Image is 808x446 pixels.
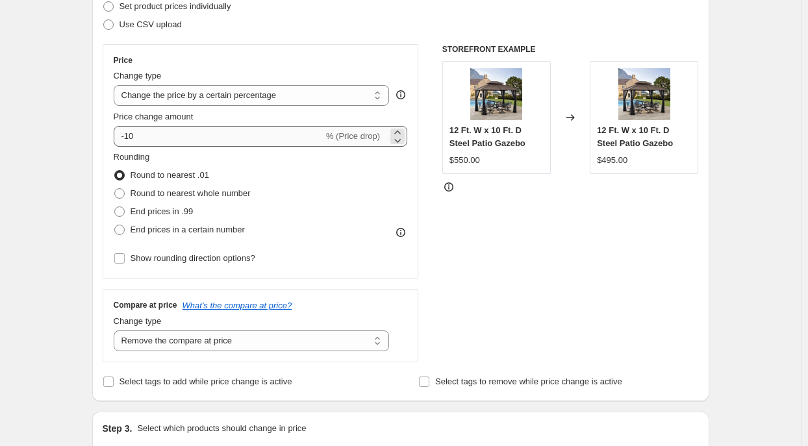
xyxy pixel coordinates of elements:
[114,126,323,147] input: -15
[597,154,627,167] div: $495.00
[131,206,194,216] span: End prices in .99
[131,188,251,198] span: Round to nearest whole number
[114,71,162,81] span: Change type
[131,225,245,234] span: End prices in a certain number
[449,125,525,148] span: 12 Ft. W x 10 Ft. D Steel Patio Gazebo
[120,19,182,29] span: Use CSV upload
[435,377,622,386] span: Select tags to remove while price change is active
[114,316,162,326] span: Change type
[394,88,407,101] div: help
[449,154,480,167] div: $550.00
[114,300,177,310] h3: Compare at price
[114,152,150,162] span: Rounding
[183,301,292,310] button: What's the compare at price?
[120,1,231,11] span: Set product prices individually
[114,112,194,121] span: Price change amount
[442,44,699,55] h6: STOREFRONT EXAMPLE
[470,68,522,120] img: download_56_80x.jpg
[114,55,133,66] h3: Price
[326,131,380,141] span: % (Price drop)
[103,422,133,435] h2: Step 3.
[137,422,306,435] p: Select which products should change in price
[618,68,670,120] img: download_56_80x.jpg
[131,170,209,180] span: Round to nearest .01
[131,253,255,263] span: Show rounding direction options?
[597,125,673,148] span: 12 Ft. W x 10 Ft. D Steel Patio Gazebo
[120,377,292,386] span: Select tags to add while price change is active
